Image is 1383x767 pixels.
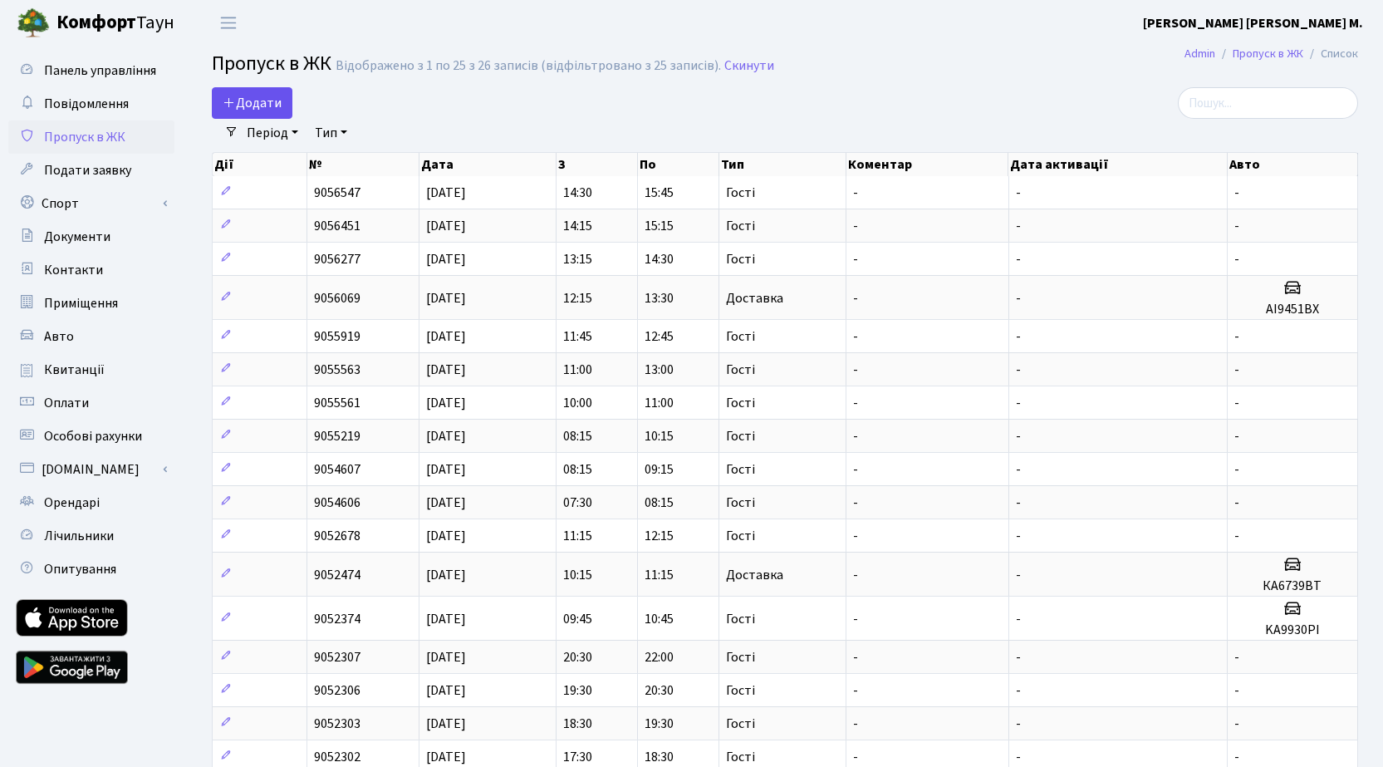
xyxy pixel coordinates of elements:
span: - [853,681,858,700]
span: 9055563 [314,361,360,379]
span: 10:00 [563,394,592,412]
th: Дата [419,153,557,176]
span: Гості [726,463,755,476]
span: Таун [56,9,174,37]
span: [DATE] [426,427,466,445]
span: Гості [726,684,755,697]
span: [DATE] [426,327,466,346]
span: Приміщення [44,294,118,312]
span: - [853,184,858,202]
span: Доставка [726,292,783,305]
a: Скинути [724,58,774,74]
a: Документи [8,220,174,253]
span: - [1016,394,1021,412]
span: 11:00 [563,361,592,379]
span: [DATE] [426,217,466,235]
span: Гості [726,330,755,343]
span: [DATE] [426,494,466,512]
span: - [853,610,858,628]
span: 9052678 [314,527,360,545]
span: 19:30 [563,681,592,700]
span: - [1016,681,1021,700]
span: - [1016,527,1021,545]
span: - [1234,715,1239,733]
span: - [853,427,858,445]
span: - [1016,361,1021,379]
span: Гості [726,219,755,233]
span: 10:45 [645,610,674,628]
span: - [853,217,858,235]
span: - [1234,648,1239,666]
span: 08:15 [563,460,592,479]
span: - [853,715,858,733]
span: 12:15 [563,289,592,307]
span: Гості [726,363,755,376]
span: Документи [44,228,110,246]
h5: АІ9451ВХ [1234,302,1351,317]
th: № [307,153,419,176]
span: - [1016,494,1021,512]
span: - [1234,361,1239,379]
span: - [1234,681,1239,700]
img: logo.png [17,7,50,40]
span: - [853,494,858,512]
a: Подати заявку [8,154,174,187]
h5: KA9930PI [1234,622,1351,638]
span: [DATE] [426,289,466,307]
span: - [1016,566,1021,584]
th: Тип [719,153,846,176]
span: Гості [726,430,755,443]
span: [DATE] [426,361,466,379]
span: Гості [726,717,755,730]
span: [DATE] [426,715,466,733]
span: - [1234,250,1239,268]
span: 13:15 [563,250,592,268]
span: Орендарі [44,494,100,512]
a: Лічильники [8,519,174,553]
span: 20:30 [563,648,592,666]
span: [DATE] [426,648,466,666]
span: 18:30 [563,715,592,733]
a: Орендарі [8,486,174,519]
nav: breadcrumb [1160,37,1383,71]
span: 09:15 [645,460,674,479]
span: Гості [726,496,755,509]
a: Повідомлення [8,87,174,120]
span: - [1016,327,1021,346]
span: 9052374 [314,610,360,628]
span: - [853,460,858,479]
span: 9052302 [314,748,360,766]
th: З [557,153,638,176]
a: Оплати [8,386,174,420]
span: - [853,327,858,346]
span: - [1234,494,1239,512]
span: Гості [726,186,755,199]
span: 11:15 [563,527,592,545]
span: 08:15 [645,494,674,512]
span: 15:45 [645,184,674,202]
span: - [1016,427,1021,445]
a: Опитування [8,553,174,586]
a: Контакти [8,253,174,287]
span: 22:00 [645,648,674,666]
span: Додати [223,94,282,112]
a: Спорт [8,187,174,220]
span: 08:15 [563,427,592,445]
span: - [1016,250,1021,268]
span: - [853,566,858,584]
span: 9052303 [314,715,360,733]
a: Авто [8,320,174,353]
th: Авто [1228,153,1358,176]
span: 17:30 [563,748,592,766]
span: [DATE] [426,184,466,202]
span: [DATE] [426,394,466,412]
span: Квитанції [44,361,105,379]
span: 9055561 [314,394,360,412]
span: - [1016,460,1021,479]
span: 9052474 [314,566,360,584]
span: Гості [726,612,755,626]
span: [DATE] [426,681,466,700]
a: Пропуск в ЖК [8,120,174,154]
span: 9056069 [314,289,360,307]
span: Гості [726,529,755,543]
